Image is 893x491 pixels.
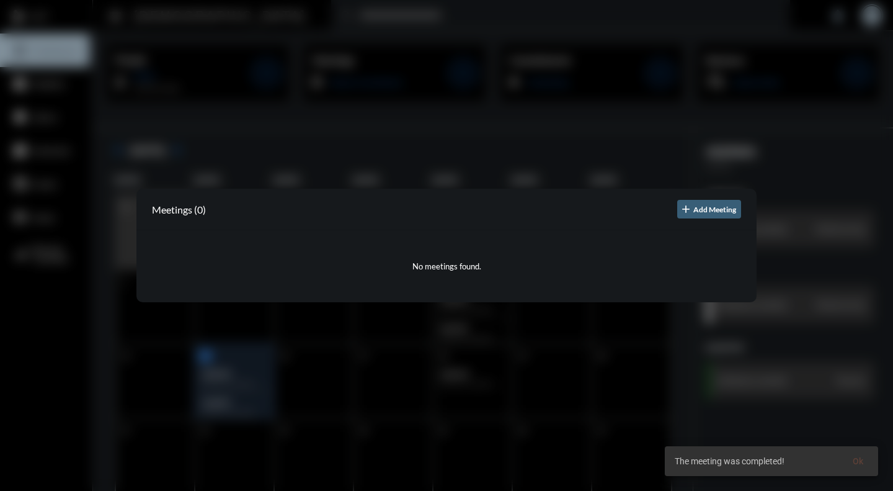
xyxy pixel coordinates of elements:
p: No meetings found. [167,261,726,271]
span: The meeting was completed! [675,455,784,467]
span: Ok [853,456,863,466]
mat-icon: add [680,203,692,215]
button: Add Meeting [677,200,741,218]
h2: Meetings (0) [152,204,206,215]
button: Ok [843,450,873,472]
